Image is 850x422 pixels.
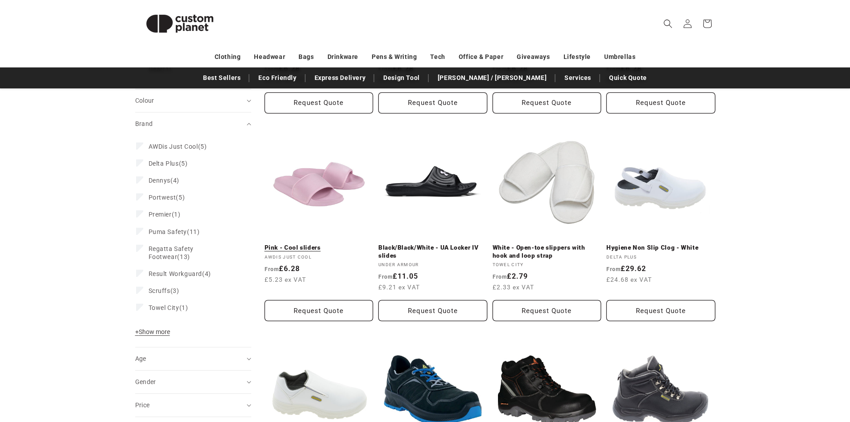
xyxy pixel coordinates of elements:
a: Office & Paper [459,49,503,65]
span: Towel City [149,304,179,311]
a: Design Tool [379,70,424,86]
a: Services [560,70,596,86]
a: Pens & Writing [372,49,417,65]
button: Request Quote [378,300,487,321]
span: AWDis Just Cool [149,143,198,150]
summary: Age (0 selected) [135,347,251,370]
span: (1) [149,304,188,312]
button: Request Quote [265,300,373,321]
span: + [135,328,139,335]
img: Custom Planet [135,4,224,44]
a: Express Delivery [310,70,370,86]
a: Eco Friendly [254,70,301,86]
a: Umbrellas [604,49,635,65]
a: Giveaways [517,49,550,65]
span: Show more [135,328,170,335]
span: (3) [149,287,179,295]
span: Premier [149,211,172,218]
summary: Price [135,394,251,417]
button: Show more [135,328,173,340]
span: (1) [149,210,181,218]
a: Clothing [215,49,241,65]
iframe: Chat Widget [701,326,850,422]
span: Result Workguard [149,270,203,277]
span: Portwest [149,194,176,201]
span: Puma Safety [149,228,187,235]
a: Drinkware [328,49,358,65]
button: Request Quote [493,300,601,321]
summary: Gender (0 selected) [135,371,251,393]
a: Hygiene Non Slip Clog - White [606,244,715,252]
span: (5) [149,159,188,167]
button: Request Quote [378,92,487,113]
a: [PERSON_NAME] / [PERSON_NAME] [433,70,551,86]
span: (11) [149,228,200,236]
span: (4) [149,270,211,278]
span: (5) [149,193,185,201]
span: Delta Plus [149,160,179,167]
span: Gender [135,378,156,385]
span: Brand [135,120,153,127]
button: Request Quote [265,92,373,113]
button: Request Quote [606,92,715,113]
a: Bags [299,49,314,65]
summary: Search [658,14,678,33]
span: Age [135,355,146,362]
a: Quick Quote [605,70,651,86]
a: Pink - Cool sliders [265,244,373,252]
span: Scruffs [149,287,170,294]
a: Tech [430,49,445,65]
summary: Colour (0 selected) [135,89,251,112]
span: Dennys [149,177,171,184]
span: (13) [149,245,236,261]
a: Lifestyle [564,49,591,65]
span: (5) [149,142,207,150]
a: Headwear [254,49,285,65]
a: Best Sellers [199,70,245,86]
span: Colour [135,97,154,104]
span: (4) [149,176,179,184]
button: Request Quote [606,300,715,321]
summary: Brand (0 selected) [135,113,251,135]
a: White - Open-toe slippers with hook and loop strap [493,244,601,259]
span: Price [135,401,150,409]
button: Request Quote [493,92,601,113]
a: Black/Black/White - UA Locker IV slides [378,244,487,259]
span: Regatta Safety Footwear [149,245,194,260]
